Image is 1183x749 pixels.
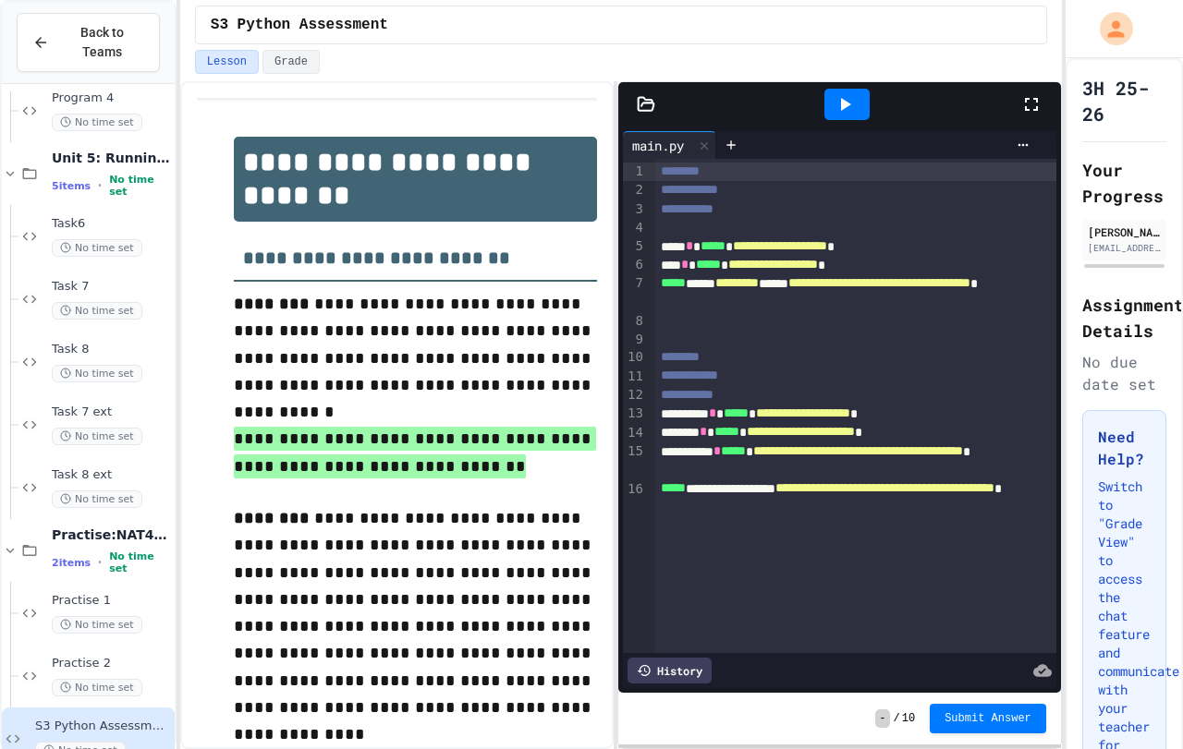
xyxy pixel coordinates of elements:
span: No time set [52,679,142,696]
button: Back to Teams [17,13,160,72]
div: 7 [623,274,646,312]
span: Task 8 [52,342,171,357]
span: - [875,709,889,728]
span: No time set [52,428,142,445]
span: Task6 [52,216,171,232]
span: No time set [52,616,142,634]
span: Task 7 [52,279,171,295]
span: Task 8 ext [52,467,171,483]
div: 1 [623,163,646,181]
span: No time set [52,114,142,131]
button: Grade [262,50,320,74]
div: History [628,658,712,683]
div: 14 [623,424,646,442]
span: Unit 5: Running Total [52,150,171,166]
span: Practise 2 [52,656,171,671]
h2: Your Progress [1082,157,1166,209]
span: • [98,555,102,570]
div: No due date set [1082,351,1166,395]
span: 2 items [52,557,91,569]
span: No time set [109,550,171,574]
span: S3 Python Assessment [211,14,388,36]
span: No time set [52,239,142,257]
div: 16 [623,480,646,518]
h3: Need Help? [1098,426,1151,470]
button: Lesson [195,50,259,74]
span: / [894,711,900,726]
span: Back to Teams [60,23,144,62]
span: S3 Python Assessment [35,719,171,734]
div: 5 [623,237,646,256]
h2: Assignment Details [1082,292,1166,344]
div: 11 [623,368,646,386]
div: My Account [1080,7,1138,50]
span: No time set [52,365,142,382]
span: 10 [902,711,915,726]
div: [EMAIL_ADDRESS][DOMAIN_NAME] [1088,241,1161,255]
span: No time set [52,302,142,320]
div: 8 [623,312,646,331]
span: 5 items [52,180,91,192]
span: Submit Answer [945,711,1031,726]
span: Practise:NAT4 Assessment [52,526,171,543]
h1: 3H 25-26 [1082,75,1166,127]
button: Submit Answer [930,704,1046,733]
span: Program 4 [52,91,171,106]
span: Task 7 ext [52,405,171,420]
span: No time set [109,174,171,198]
div: 15 [623,442,646,480]
div: 12 [623,386,646,405]
div: [PERSON_NAME] [1088,223,1161,240]
span: No time set [52,490,142,508]
div: 9 [623,331,646,349]
div: 2 [623,181,646,199]
span: Practise 1 [52,593,171,609]
div: 4 [623,219,646,237]
div: 10 [623,348,646,367]
div: 6 [623,256,646,274]
div: 13 [623,405,646,423]
div: main.py [623,131,716,159]
div: main.py [623,136,693,155]
div: 3 [623,200,646,219]
span: • [98,178,102,193]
